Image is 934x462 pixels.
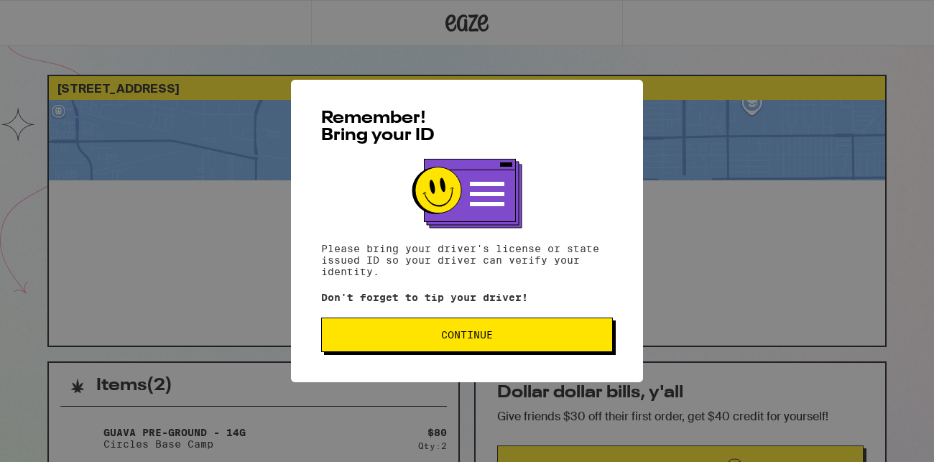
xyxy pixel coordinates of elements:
p: Please bring your driver's license or state issued ID so your driver can verify your identity. [321,243,613,277]
p: Don't forget to tip your driver! [321,292,613,303]
span: Remember! Bring your ID [321,110,435,144]
span: Hi. Need any help? [9,10,103,22]
button: Continue [321,318,613,352]
span: Continue [441,330,493,340]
